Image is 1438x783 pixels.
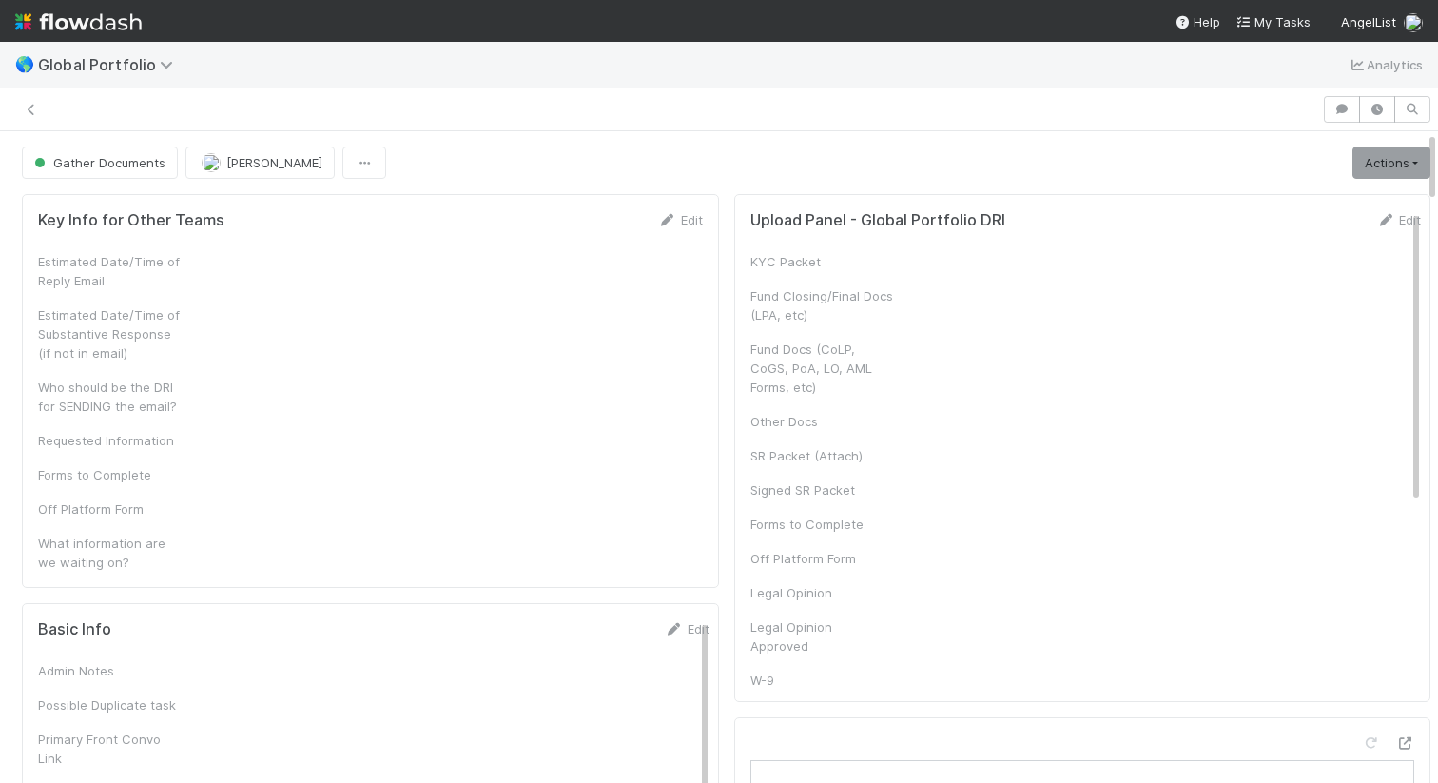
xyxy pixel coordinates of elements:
div: What information are we waiting on? [38,534,181,572]
h5: Basic Info [38,620,111,639]
div: Help [1175,12,1220,31]
img: avatar_c584de82-e924-47af-9431-5c284c40472a.png [1404,13,1423,32]
div: Fund Closing/Final Docs (LPA, etc) [750,286,893,324]
div: Possible Duplicate task [38,695,181,714]
div: Off Platform Form [38,499,181,519]
span: My Tasks [1235,14,1311,29]
span: AngelList [1341,14,1396,29]
h5: Upload Panel - Global Portfolio DRI [750,211,1005,230]
span: [PERSON_NAME] [226,155,322,170]
span: Global Portfolio [38,55,183,74]
div: Off Platform Form [750,549,893,568]
span: 🌎 [15,56,34,72]
a: Edit [665,621,709,636]
div: Admin Notes [38,661,181,680]
div: Forms to Complete [38,465,181,484]
h5: Key Info for Other Teams [38,211,224,230]
div: KYC Packet [750,252,893,271]
a: Edit [1376,212,1421,227]
div: W-9 [750,671,893,690]
a: Analytics [1348,53,1423,76]
div: SR Packet (Attach) [750,446,893,465]
div: Primary Front Convo Link [38,730,181,768]
a: My Tasks [1235,12,1311,31]
div: Fund Docs (CoLP, CoGS, PoA, LO, AML Forms, etc) [750,340,893,397]
div: Legal Opinion [750,583,893,602]
div: Forms to Complete [750,515,893,534]
div: Who should be the DRI for SENDING the email? [38,378,181,416]
img: avatar_c584de82-e924-47af-9431-5c284c40472a.png [202,153,221,172]
a: Actions [1352,147,1430,179]
div: Estimated Date/Time of Reply Email [38,252,181,290]
img: logo-inverted-e16ddd16eac7371096b0.svg [15,6,142,38]
button: [PERSON_NAME] [185,147,335,179]
div: Legal Opinion Approved [750,617,893,656]
div: Requested Information [38,431,181,450]
a: Edit [658,212,703,227]
div: Signed SR Packet [750,480,893,499]
div: Estimated Date/Time of Substantive Response (if not in email) [38,305,181,362]
div: Other Docs [750,412,893,431]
